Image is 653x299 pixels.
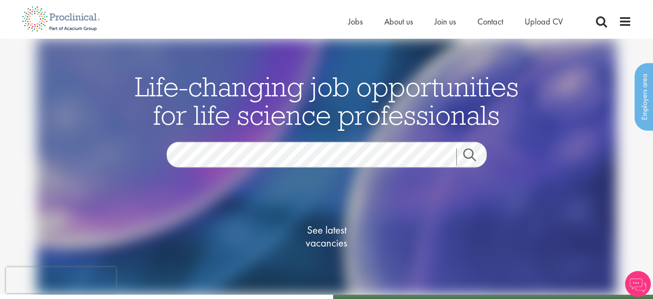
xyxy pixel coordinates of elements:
[625,271,651,297] img: Chatbot
[348,16,363,27] a: Jobs
[456,148,493,166] a: Job search submit button
[525,16,563,27] a: Upload CV
[135,69,519,132] span: Life-changing job opportunities for life science professionals
[36,39,617,295] img: candidate home
[477,16,503,27] a: Contact
[284,189,370,284] a: See latestvacancies
[284,224,370,250] span: See latest vacancies
[434,16,456,27] a: Join us
[6,267,116,293] iframe: reCAPTCHA
[384,16,413,27] a: About us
